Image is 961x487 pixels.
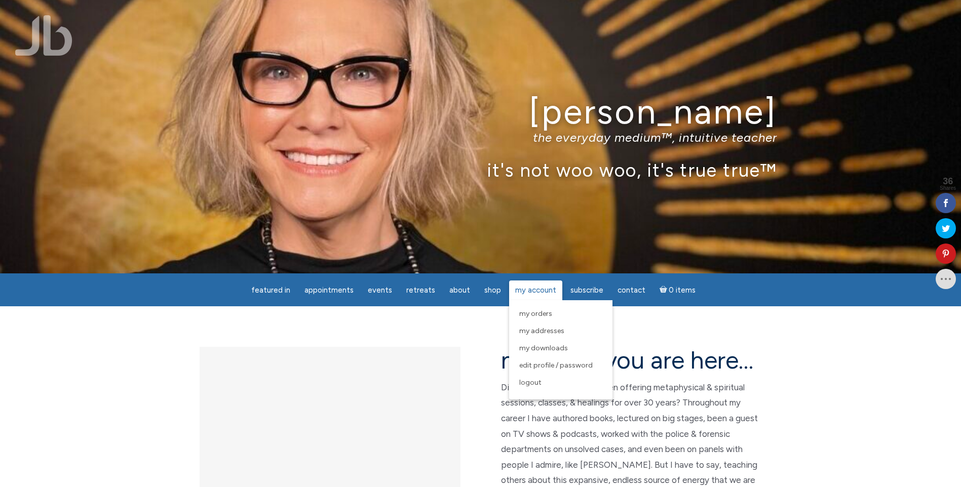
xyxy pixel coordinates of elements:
[449,286,470,295] span: About
[519,361,593,370] span: Edit Profile / Password
[304,286,354,295] span: Appointments
[245,280,296,300] a: featured in
[564,280,609,300] a: Subscribe
[251,286,290,295] span: featured in
[15,15,72,56] img: Jamie Butler. The Everyday Medium
[400,280,441,300] a: Retreats
[184,130,777,145] p: the everyday medium™, intuitive teacher
[478,280,507,300] a: Shop
[514,357,607,374] a: Edit Profile / Password
[660,286,669,295] i: Cart
[484,286,501,295] span: Shop
[509,280,562,300] a: My Account
[654,279,702,300] a: Cart0 items
[519,344,568,352] span: My Downloads
[362,280,398,300] a: Events
[406,286,435,295] span: Retreats
[519,309,552,318] span: My Orders
[514,340,607,357] a: My Downloads
[298,280,360,300] a: Appointments
[940,186,956,191] span: Shares
[184,93,777,131] h1: [PERSON_NAME]
[618,286,645,295] span: Contact
[514,374,607,391] a: Logout
[515,286,556,295] span: My Account
[611,280,651,300] a: Contact
[514,305,607,322] a: My Orders
[368,286,392,295] span: Events
[669,287,696,294] span: 0 items
[570,286,603,295] span: Subscribe
[501,347,762,374] h2: now that you are here…
[519,378,542,387] span: Logout
[184,159,777,181] p: it's not woo woo, it's true true™
[519,327,564,335] span: My Addresses
[514,322,607,340] a: My Addresses
[443,280,476,300] a: About
[940,177,956,186] span: 36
